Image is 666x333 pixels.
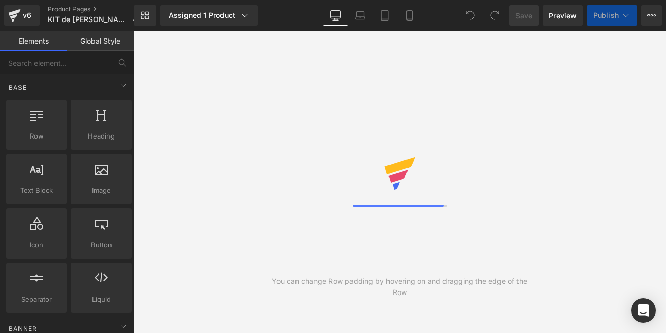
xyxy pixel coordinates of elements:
[515,10,532,21] span: Save
[21,9,33,22] div: v6
[74,294,128,305] span: Liquid
[543,5,583,26] a: Preview
[4,5,40,26] a: v6
[587,5,637,26] button: Publish
[549,10,577,21] span: Preview
[641,5,662,26] button: More
[169,10,250,21] div: Assigned 1 Product
[48,15,127,24] span: KIT de [PERSON_NAME]
[9,185,64,196] span: Text Block
[593,11,619,19] span: Publish
[74,240,128,250] span: Button
[631,298,656,323] div: Open Intercom Messenger
[397,5,422,26] a: Mobile
[48,5,147,13] a: Product Pages
[9,240,64,250] span: Icon
[9,294,64,305] span: Separator
[460,5,480,26] button: Undo
[74,185,128,196] span: Image
[67,31,134,51] a: Global Style
[134,5,156,26] a: New Library
[266,276,533,298] div: You can change Row padding by hovering on and dragging the edge of the Row
[8,83,28,92] span: Base
[323,5,348,26] a: Desktop
[74,131,128,142] span: Heading
[485,5,505,26] button: Redo
[373,5,397,26] a: Tablet
[348,5,373,26] a: Laptop
[9,131,64,142] span: Row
